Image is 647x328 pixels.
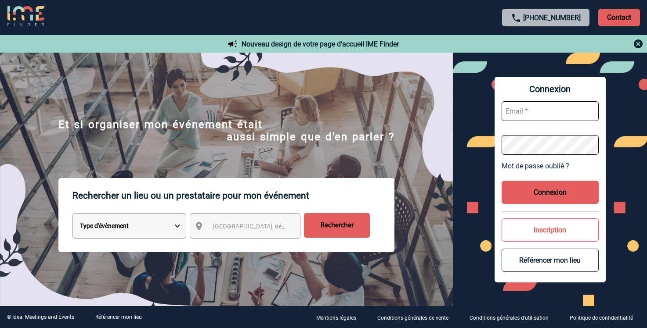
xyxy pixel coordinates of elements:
[213,223,335,230] span: [GEOGRAPHIC_DATA], département, région...
[598,9,640,26] p: Contact
[72,178,394,213] p: Rechercher un lieu ou un prestataire pour mon événement
[502,84,599,94] span: Connexion
[316,315,356,321] p: Mentions légales
[377,315,448,321] p: Conditions générales de vente
[523,14,581,22] a: [PHONE_NUMBER]
[463,313,563,321] a: Conditions générales d'utilisation
[502,162,599,170] a: Mot de passe oublié ?
[502,181,599,204] button: Connexion
[470,315,549,321] p: Conditions générales d'utilisation
[502,101,599,121] input: Email *
[7,314,74,320] div: © Ideal Meetings and Events
[502,218,599,242] button: Inscription
[511,13,521,23] img: call-24-px.png
[304,213,370,238] input: Rechercher
[563,313,647,321] a: Politique de confidentialité
[95,314,142,320] a: Référencer mon lieu
[502,249,599,272] button: Référencer mon lieu
[570,315,633,321] p: Politique de confidentialité
[309,313,370,321] a: Mentions légales
[370,313,463,321] a: Conditions générales de vente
